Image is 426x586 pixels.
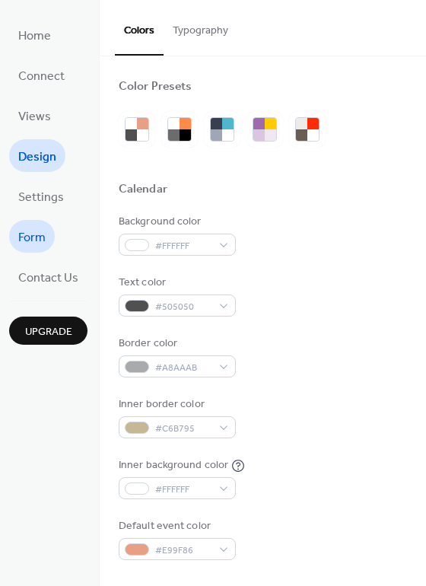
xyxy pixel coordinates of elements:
a: Home [9,18,60,51]
div: Default event color [119,518,233,534]
a: Views [9,99,60,132]
a: Form [9,220,55,253]
span: Connect [18,65,65,88]
a: Design [9,139,65,172]
span: Home [18,24,51,48]
span: #A8AAAB [155,360,211,376]
span: #FFFFFF [155,482,211,498]
span: Views [18,105,51,129]
span: Contact Us [18,266,78,290]
a: Settings [9,180,73,212]
span: Settings [18,186,64,209]
div: Calendar [119,182,167,198]
a: Connect [9,59,74,91]
a: Contact Us [9,260,87,293]
span: Form [18,226,46,250]
span: #E99F86 [155,543,211,559]
div: Border color [119,336,233,352]
span: Upgrade [25,324,72,340]
div: Background color [119,214,233,230]
div: Inner border color [119,397,233,412]
span: #C6B795 [155,421,211,437]
div: Text color [119,275,233,291]
button: Upgrade [9,317,87,345]
span: #FFFFFF [155,238,211,254]
span: #505050 [155,299,211,315]
div: Color Presets [119,79,192,95]
div: Inner background color [119,457,228,473]
span: Design [18,145,56,169]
